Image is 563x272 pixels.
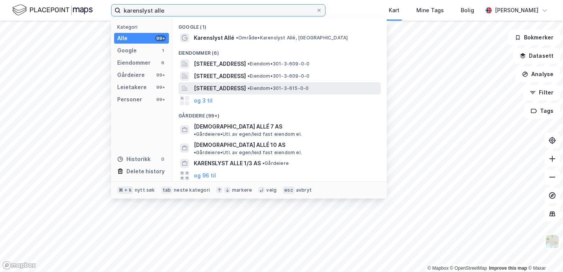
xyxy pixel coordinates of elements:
span: Eiendom • 301-3-609-0-0 [247,73,309,79]
a: Improve this map [489,265,527,271]
div: Delete history [126,167,165,176]
button: Analyse [516,67,560,82]
div: [PERSON_NAME] [495,6,538,15]
div: 99+ [155,72,166,78]
div: neste kategori [174,187,210,193]
div: Alle [117,34,128,43]
span: • [247,61,250,67]
div: Google (1) [172,18,387,32]
div: 99+ [155,84,166,90]
div: 1 [160,47,166,54]
div: nytt søk [135,187,155,193]
span: [STREET_ADDRESS] [194,84,246,93]
div: Mine Tags [416,6,444,15]
button: Bokmerker [508,30,560,45]
div: markere [232,187,252,193]
div: Kart [389,6,399,15]
div: velg [266,187,277,193]
a: Mapbox homepage [2,261,36,270]
button: og 96 til [194,171,216,180]
div: esc [283,186,295,194]
div: Leietakere [117,83,147,92]
span: • [194,131,196,137]
div: 6 [160,60,166,66]
span: [DEMOGRAPHIC_DATA] ALLÉ 7 AS [194,122,282,131]
a: OpenStreetMap [450,265,487,271]
div: Google [117,46,137,55]
div: Personer [117,95,142,104]
span: • [236,35,238,41]
span: [DEMOGRAPHIC_DATA] ALLÉ 10 AS [194,140,285,150]
div: avbryt [296,187,312,193]
span: Gårdeiere • Utl. av egen/leid fast eiendom el. [194,131,302,137]
button: Datasett [513,48,560,64]
div: 99+ [155,35,166,41]
div: tab [161,186,173,194]
span: Karenslyst Allé [194,33,234,42]
span: • [262,160,265,166]
a: Mapbox [427,265,448,271]
span: • [247,85,250,91]
div: Bolig [461,6,474,15]
button: Tags [524,103,560,119]
img: Z [545,234,560,249]
div: Kontrollprogram for chat [525,235,563,272]
div: ⌘ + k [117,186,133,194]
div: Eiendommer (6) [172,44,387,58]
input: Søk på adresse, matrikkel, gårdeiere, leietakere eller personer [121,5,316,16]
div: 99+ [155,96,166,103]
span: • [247,73,250,79]
div: Gårdeiere (99+) [172,107,387,121]
span: [STREET_ADDRESS] [194,59,246,68]
iframe: Chat Widget [525,235,563,272]
span: Eiendom • 301-3-609-0-0 [247,61,309,67]
div: Eiendommer [117,58,151,67]
span: Område • Karenslyst Allé, [GEOGRAPHIC_DATA] [236,35,348,41]
span: Eiendom • 301-3-615-0-0 [247,85,309,91]
span: Gårdeiere • Utl. av egen/leid fast eiendom el. [194,150,302,156]
div: Gårdeiere [117,70,145,80]
span: Gårdeiere [262,160,289,166]
span: • [194,150,196,155]
div: Kategori [117,24,169,30]
button: Filter [523,85,560,100]
div: 0 [160,156,166,162]
img: logo.f888ab2527a4732fd821a326f86c7f29.svg [12,3,93,17]
button: og 3 til [194,96,213,105]
div: Historikk [117,155,151,164]
span: KARENSLYST ALLE 1/3 AS [194,159,261,168]
span: [STREET_ADDRESS] [194,72,246,81]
